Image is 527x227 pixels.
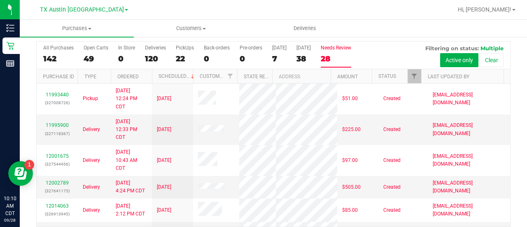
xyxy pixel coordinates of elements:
p: (326913945) [42,210,73,218]
div: 38 [296,54,311,63]
a: Last Updated By [428,74,469,80]
span: [EMAIL_ADDRESS][DOMAIN_NAME] [433,179,505,195]
div: [DATE] [296,45,311,51]
a: Purchase ID [43,74,74,80]
div: Open Carts [84,45,108,51]
div: Back-orders [204,45,230,51]
a: Filter [408,69,421,83]
a: Scheduled [159,73,196,79]
div: 22 [176,54,194,63]
div: 0 [240,54,262,63]
span: [DATE] 12:24 PM CDT [116,87,147,111]
p: 10:10 AM CDT [4,195,16,217]
a: Amount [337,74,358,80]
button: Active only [440,53,478,67]
p: 09/28 [4,217,16,223]
span: [DATE] 2:12 PM CDT [116,202,145,218]
iframe: Resource center [8,161,33,186]
div: Deliveries [145,45,166,51]
div: 28 [321,54,351,63]
span: TX Austin [GEOGRAPHIC_DATA] [40,6,124,13]
span: Delivery [83,126,100,133]
inline-svg: Retail [6,42,14,50]
div: Pre-orders [240,45,262,51]
span: Created [383,157,401,164]
span: [EMAIL_ADDRESS][DOMAIN_NAME] [433,152,505,168]
div: PickUps [176,45,194,51]
a: 12014063 [46,203,69,209]
span: Hi, [PERSON_NAME]! [458,6,511,13]
a: Customer [200,73,225,79]
span: [DATE] 10:43 AM CDT [116,148,147,172]
span: [DATE] [157,183,171,191]
a: 12002789 [46,180,69,186]
div: [DATE] [272,45,287,51]
span: [DATE] 12:33 PM CDT [116,118,147,142]
span: Created [383,126,401,133]
span: [DATE] [157,206,171,214]
a: Customers [134,20,248,37]
span: $505.00 [342,183,361,191]
span: [DATE] [157,157,171,164]
a: State Registry ID [244,74,287,80]
p: (327118367) [42,130,73,138]
a: Type [84,74,96,80]
a: 12001675 [46,153,69,159]
span: [EMAIL_ADDRESS][DOMAIN_NAME] [433,122,505,137]
a: Deliveries [248,20,362,37]
span: Delivery [83,206,100,214]
div: 0 [118,54,135,63]
span: Deliveries [282,25,327,32]
div: 120 [145,54,166,63]
div: 142 [43,54,74,63]
span: $51.00 [342,95,358,103]
span: Created [383,206,401,214]
inline-svg: Inventory [6,24,14,32]
span: [DATE] 4:24 PM CDT [116,179,145,195]
p: (327008726) [42,99,73,107]
span: Filtering on status: [425,45,479,51]
span: [DATE] [157,126,171,133]
iframe: Resource center unread badge [24,160,34,170]
span: $225.00 [342,126,361,133]
a: Purchases [20,20,134,37]
div: Needs Review [321,45,351,51]
p: (327641175) [42,187,73,195]
span: $97.00 [342,157,358,164]
div: In Store [118,45,135,51]
a: 11995900 [46,122,69,128]
span: $85.00 [342,206,358,214]
a: Status [378,73,396,79]
span: Created [383,95,401,103]
div: 0 [204,54,230,63]
inline-svg: Reports [6,59,14,68]
span: [DATE] [157,95,171,103]
th: Address [272,69,331,84]
a: Ordered [117,74,139,80]
span: Multiple [480,45,504,51]
a: Filter [223,69,237,83]
p: (327544456) [42,160,73,168]
a: 11993440 [46,92,69,98]
button: Clear [480,53,504,67]
span: Delivery [83,183,100,191]
span: [EMAIL_ADDRESS][DOMAIN_NAME] [433,202,505,218]
span: Delivery [83,157,100,164]
span: Created [383,183,401,191]
span: Purchases [20,25,134,32]
div: All Purchases [43,45,74,51]
span: Pickup [83,95,98,103]
div: 7 [272,54,287,63]
span: Customers [134,25,247,32]
div: 49 [84,54,108,63]
span: [EMAIL_ADDRESS][DOMAIN_NAME] [433,91,505,107]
